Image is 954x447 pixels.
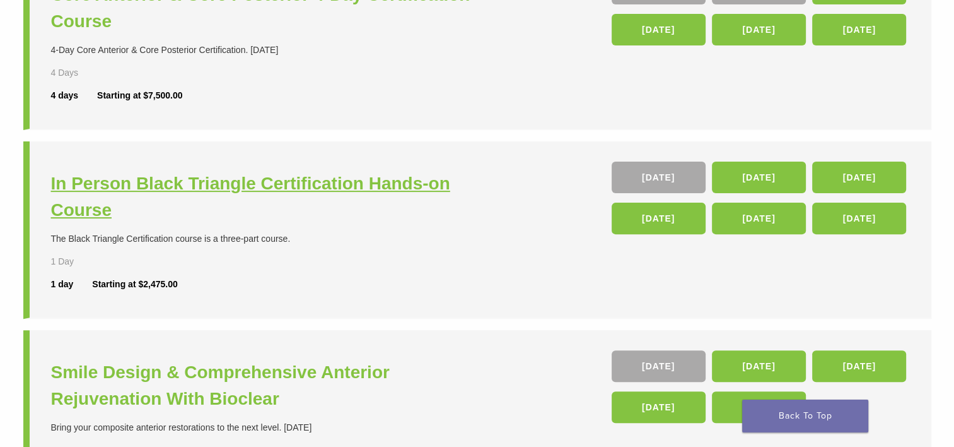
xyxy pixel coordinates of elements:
a: [DATE] [712,14,806,45]
a: [DATE] [712,162,806,193]
div: 4 Days [51,66,115,80]
div: Starting at $7,500.00 [97,89,182,102]
div: The Black Triangle Certification course is a three-part course. [51,232,480,246]
div: 1 day [51,278,93,291]
a: [DATE] [612,391,706,423]
div: 1 Day [51,255,115,268]
div: , , , , [612,350,910,429]
a: [DATE] [612,162,706,193]
a: [DATE] [812,162,906,193]
a: [DATE] [712,203,806,234]
a: [DATE] [612,203,706,234]
a: In Person Black Triangle Certification Hands-on Course [51,170,480,223]
a: Smile Design & Comprehensive Anterior Rejuvenation With Bioclear [51,359,480,412]
a: [DATE] [812,14,906,45]
div: 4-Day Core Anterior & Core Posterior Certification. [DATE] [51,44,480,57]
div: 4 days [51,89,98,102]
a: [DATE] [712,350,806,382]
a: [DATE] [812,203,906,234]
a: Back To Top [742,400,868,432]
a: [DATE] [612,14,706,45]
div: , , , , , [612,162,910,241]
a: [DATE] [612,350,706,382]
div: Bring your composite anterior restorations to the next level. [DATE] [51,421,480,434]
a: [DATE] [712,391,806,423]
div: Starting at $2,475.00 [92,278,177,291]
a: [DATE] [812,350,906,382]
